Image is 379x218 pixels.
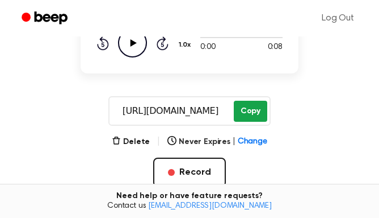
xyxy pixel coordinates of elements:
button: Delete [112,136,150,148]
span: 0:00 [200,42,215,54]
a: [EMAIL_ADDRESS][DOMAIN_NAME] [148,202,272,210]
span: | [233,136,235,148]
a: Log Out [310,5,365,32]
button: Never Expires|Change [167,136,267,148]
button: Copy [234,101,267,122]
button: 1.0x [178,35,195,55]
span: Contact us [7,201,372,212]
span: | [157,135,161,149]
span: 0:08 [268,42,283,54]
button: Record [153,158,225,187]
span: Change [238,136,267,148]
a: Beep [14,7,78,30]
